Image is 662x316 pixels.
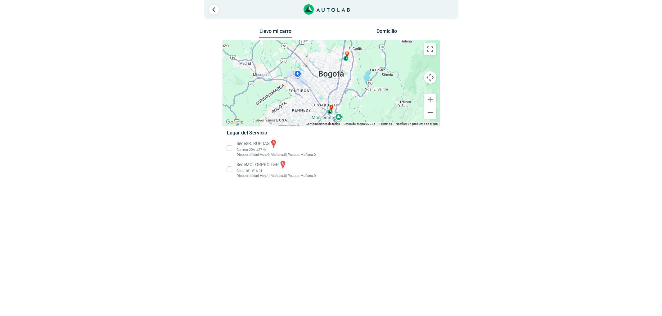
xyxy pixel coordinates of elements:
a: Link al sitio de autolab [304,6,350,12]
button: Llevo mi carro [259,28,292,38]
button: Cambiar a la vista en pantalla completa [424,43,436,55]
button: Controles de visualización del mapa [424,71,436,84]
button: Domicilio [370,28,403,37]
h5: Lugar del Servicio [227,130,435,136]
a: Ir al paso anterior [209,5,219,15]
button: Ampliar [424,94,436,106]
a: Abre esta zona en Google Maps (se abre en una nueva ventana) [224,118,245,126]
button: Combinaciones de teclas [306,122,340,126]
span: Datos del mapa ©2025 [344,122,375,125]
img: Google [224,118,245,126]
a: Términos (se abre en una nueva pestaña) [379,122,392,125]
a: Notificar un problema de Maps [396,122,438,125]
span: b [346,51,348,56]
span: a [330,105,332,109]
button: Reducir [424,106,436,119]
